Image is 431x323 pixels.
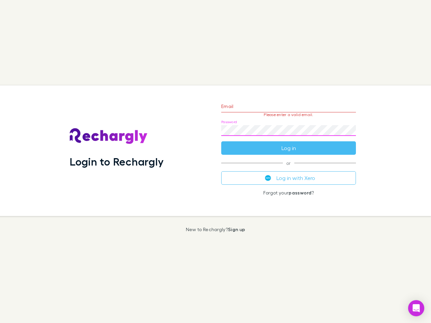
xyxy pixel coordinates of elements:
[221,141,356,155] button: Log in
[221,119,237,124] label: Password
[70,155,164,168] h1: Login to Rechargly
[221,190,356,195] p: Forgot your ?
[221,112,356,117] p: Please enter a valid email.
[289,190,311,195] a: password
[186,227,245,232] p: New to Rechargly?
[408,300,424,316] div: Open Intercom Messenger
[221,171,356,185] button: Log in with Xero
[70,128,148,144] img: Rechargly's Logo
[265,175,271,181] img: Xero's logo
[228,226,245,232] a: Sign up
